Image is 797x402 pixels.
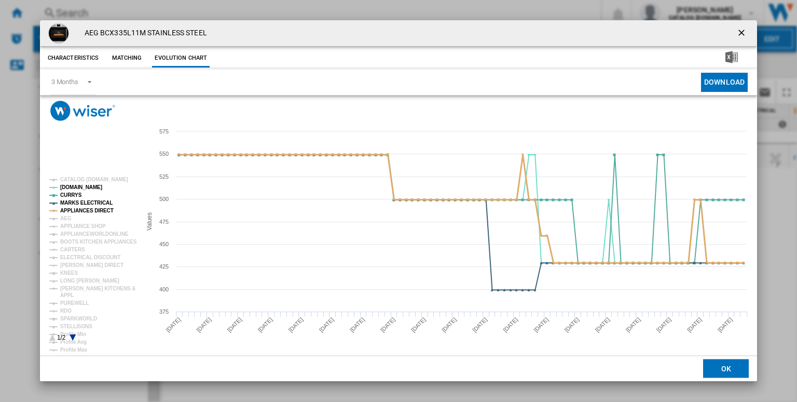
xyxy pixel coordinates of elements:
tspan: [DATE] [624,316,641,333]
h4: AEG BCX335L11M STAINLESS STEEL [79,28,207,38]
tspan: Profile Max [60,347,88,353]
tspan: [DATE] [441,316,458,333]
img: logo_wiser_300x94.png [50,101,115,121]
tspan: [DATE] [256,316,273,333]
tspan: ELECTRICAL DISCOUNT [60,254,120,260]
tspan: MARKS ELECTRICAL [60,200,113,206]
tspan: [DATE] [410,316,427,333]
tspan: [DATE] [164,316,182,333]
tspan: [DATE] [532,316,549,333]
tspan: Values [146,212,153,231]
tspan: [DATE] [226,316,243,333]
tspan: 500 [159,196,169,202]
tspan: LONG [PERSON_NAME] [60,278,119,284]
ng-md-icon: getI18NText('BUTTONS.CLOSE_DIALOG') [736,28,749,40]
img: ed_1.png [48,23,69,44]
tspan: [DATE] [655,316,672,333]
tspan: [DATE] [318,316,335,333]
tspan: [PERSON_NAME] KITCHENS & [60,286,135,291]
tspan: RDO [60,308,72,314]
tspan: 375 [159,309,169,315]
tspan: [DATE] [686,316,703,333]
tspan: [DATE] [195,316,212,333]
tspan: CURRYS [60,192,82,198]
tspan: APPLIANCEWORLDONLINE [60,231,129,237]
tspan: [DATE] [287,316,304,333]
button: Download [701,73,748,92]
tspan: [PERSON_NAME] DIRECT [60,262,123,268]
div: 3 Months [51,78,78,86]
tspan: KNEES [60,270,78,276]
tspan: CARTERS [60,247,85,252]
tspan: Market Min [60,355,87,360]
text: 1/2 [57,334,66,341]
tspan: [DATE] [349,316,366,333]
tspan: APPLIANCE SHOP [60,223,106,229]
tspan: 475 [159,219,169,225]
tspan: Profile Avg [60,339,87,345]
tspan: AEG [60,216,72,221]
tspan: STELLISONS [60,324,92,329]
tspan: [DATE] [471,316,488,333]
tspan: APPL [60,292,74,298]
tspan: APPLIANCES DIRECT [60,208,114,213]
button: Download in Excel [709,49,754,68]
tspan: 550 [159,151,169,157]
button: Evolution chart [152,49,210,68]
tspan: BOOTS KITCHEN APPLIANCES [60,239,137,245]
img: excel-24x24.png [725,51,738,63]
md-dialog: Product popup [40,20,757,382]
tspan: CATALOG [DOMAIN_NAME] [60,177,128,182]
button: Characteristics [45,49,102,68]
tspan: PUREWELL [60,300,89,306]
tspan: [DATE] [563,316,580,333]
button: OK [703,359,749,378]
tspan: 575 [159,128,169,135]
tspan: [DOMAIN_NAME] [60,184,102,190]
button: Matching [104,49,149,68]
tspan: [DATE] [717,316,734,333]
tspan: [DATE] [379,316,396,333]
tspan: Profile Min [60,331,86,337]
tspan: 450 [159,241,169,247]
tspan: 525 [159,173,169,180]
tspan: [DATE] [594,316,611,333]
tspan: 400 [159,286,169,292]
button: getI18NText('BUTTONS.CLOSE_DIALOG') [732,23,753,44]
tspan: SPARKWORLD [60,316,97,321]
tspan: 425 [159,263,169,270]
tspan: [DATE] [502,316,519,333]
